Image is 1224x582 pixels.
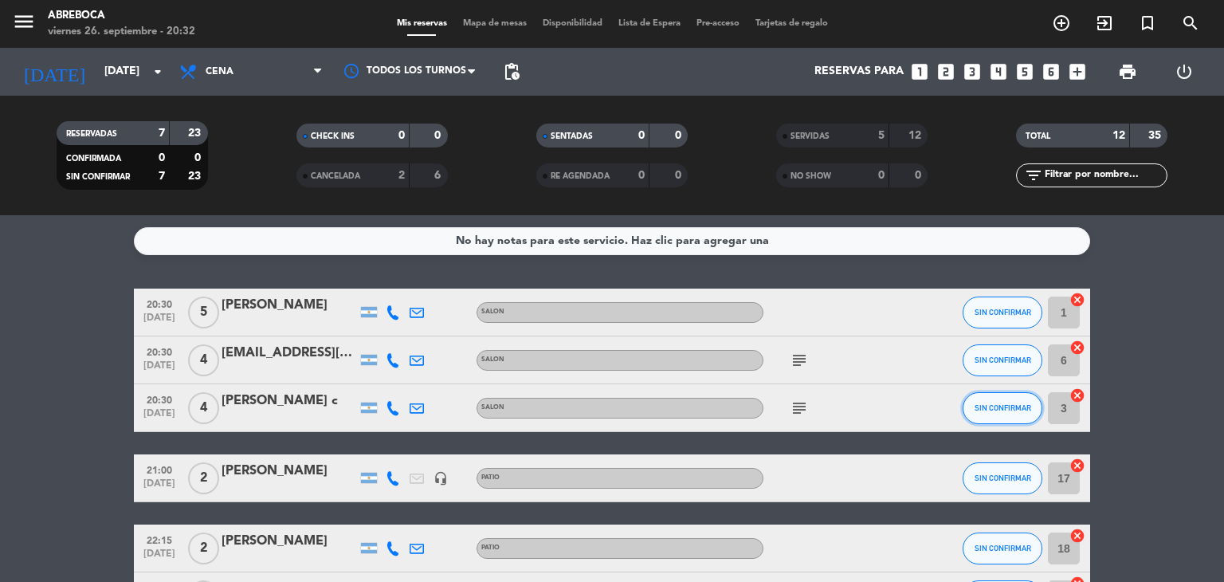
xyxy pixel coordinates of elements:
[551,132,593,140] span: SENTADAS
[311,172,360,180] span: CANCELADA
[188,128,204,139] strong: 23
[963,344,1042,376] button: SIN CONFIRMAR
[389,19,455,28] span: Mis reservas
[455,19,535,28] span: Mapa de mesas
[398,130,405,141] strong: 0
[1112,130,1125,141] strong: 12
[675,170,685,181] strong: 0
[139,294,179,313] span: 20:30
[1118,62,1137,81] span: print
[188,533,219,564] span: 2
[481,404,504,411] span: SALON
[975,474,1031,482] span: SIN CONFIRMAR
[481,356,504,363] span: SALON
[434,130,444,141] strong: 0
[139,390,179,408] span: 20:30
[1175,62,1194,81] i: power_settings_new
[878,170,885,181] strong: 0
[1069,458,1085,474] i: cancel
[1095,14,1114,33] i: exit_to_app
[988,61,1009,82] i: looks_4
[66,130,117,138] span: RESERVADAS
[675,130,685,141] strong: 0
[139,460,179,478] span: 21:00
[188,297,219,328] span: 5
[481,309,504,315] span: SALON
[311,132,355,140] span: CHECK INS
[1067,61,1088,82] i: add_box
[975,308,1031,317] span: SIN CONFIRMAR
[139,360,179,379] span: [DATE]
[1069,340,1085,356] i: cancel
[1155,48,1212,96] div: LOG OUT
[139,478,179,497] span: [DATE]
[139,313,179,331] span: [DATE]
[433,471,448,486] i: headset_mic
[963,297,1042,328] button: SIN CONFIRMAR
[159,171,165,182] strong: 7
[535,19,610,28] span: Disponibilidad
[139,342,179,360] span: 20:30
[975,403,1031,412] span: SIN CONFIRMAR
[12,10,36,33] i: menu
[188,171,204,182] strong: 23
[1026,132,1050,140] span: TOTAL
[188,462,219,494] span: 2
[12,54,96,89] i: [DATE]
[139,408,179,427] span: [DATE]
[139,549,179,567] span: [DATE]
[139,530,179,549] span: 22:15
[434,170,444,181] strong: 6
[1138,14,1157,33] i: turned_in_not
[222,531,357,552] div: [PERSON_NAME]
[963,462,1042,494] button: SIN CONFIRMAR
[481,545,500,551] span: PATIO
[610,19,688,28] span: Lista de Espera
[908,130,924,141] strong: 12
[814,65,904,78] span: Reservas para
[1069,528,1085,544] i: cancel
[222,391,357,411] div: [PERSON_NAME] c
[206,66,233,77] span: Cena
[66,155,121,163] span: CONFIRMADA
[1148,130,1164,141] strong: 35
[222,343,357,364] div: [EMAIL_ADDRESS][DOMAIN_NAME]
[159,152,165,163] strong: 0
[962,61,983,82] i: looks_3
[188,392,219,424] span: 4
[456,232,769,250] div: No hay notas para este servicio. Haz clic para agregar una
[481,474,500,481] span: PATIO
[790,132,830,140] span: SERVIDAS
[502,62,521,81] span: pending_actions
[48,8,195,24] div: ABREBOCA
[790,351,809,370] i: subject
[398,170,405,181] strong: 2
[222,461,357,482] div: [PERSON_NAME]
[1052,14,1071,33] i: add_circle_outline
[48,24,195,40] div: viernes 26. septiembre - 20:32
[1024,166,1043,185] i: filter_list
[1181,14,1200,33] i: search
[1069,292,1085,308] i: cancel
[1014,61,1035,82] i: looks_5
[878,130,885,141] strong: 5
[936,61,956,82] i: looks_two
[963,392,1042,424] button: SIN CONFIRMAR
[1043,167,1167,184] input: Filtrar por nombre...
[975,544,1031,553] span: SIN CONFIRMAR
[963,533,1042,564] button: SIN CONFIRMAR
[790,172,831,180] span: NO SHOW
[1069,387,1085,403] i: cancel
[638,170,645,181] strong: 0
[1041,61,1061,82] i: looks_6
[148,62,167,81] i: arrow_drop_down
[747,19,836,28] span: Tarjetas de regalo
[688,19,747,28] span: Pre-acceso
[915,170,924,181] strong: 0
[188,344,219,376] span: 4
[909,61,930,82] i: looks_one
[551,172,610,180] span: RE AGENDADA
[12,10,36,39] button: menu
[790,399,809,418] i: subject
[159,128,165,139] strong: 7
